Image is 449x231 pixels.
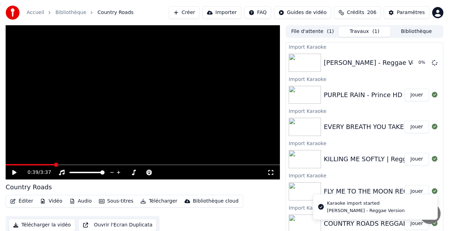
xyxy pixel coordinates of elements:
[286,75,443,83] div: Import Karaoke
[334,6,381,19] button: Crédits206
[286,171,443,179] div: Import Karaoke
[324,90,434,100] div: PURPLE RAIN - Prince HD KARAOKE
[274,6,331,19] button: Guides de vidéo
[324,58,431,68] div: [PERSON_NAME] - Reggae Version
[27,9,44,16] a: Accueil
[27,169,38,176] span: 0:39
[6,182,52,192] div: Country Roads
[27,9,134,16] nav: breadcrumb
[169,6,200,19] button: Créer
[404,153,429,165] button: Jouer
[287,27,339,37] button: File d'attente
[404,185,429,198] button: Jouer
[6,6,20,20] img: youka
[37,196,65,206] button: Vidéo
[193,198,239,205] div: Bibliothèque cloud
[327,208,405,214] div: [PERSON_NAME] - Reggae Version
[286,139,443,147] div: Import Karaoke
[404,121,429,133] button: Jouer
[96,196,136,206] button: Sous-titres
[40,169,51,176] span: 3:37
[138,196,180,206] button: Télécharger
[244,6,271,19] button: FAQ
[67,196,95,206] button: Audio
[286,42,443,51] div: Import Karaoke
[7,196,36,206] button: Éditer
[286,107,443,115] div: Import Karaoke
[404,217,429,230] button: Jouer
[418,60,429,66] div: 0 %
[367,9,376,16] span: 206
[55,9,86,16] a: Bibliothèque
[98,9,134,16] span: Country Roads
[347,9,364,16] span: Crédits
[397,9,425,16] div: Paramètres
[327,28,334,35] span: ( 1 )
[27,169,44,176] div: /
[286,203,443,212] div: Import Karaoke
[390,27,442,37] button: Bibliothèque
[202,6,241,19] button: Importer
[327,200,405,207] div: Karaoke import started
[404,89,429,101] button: Jouer
[339,27,390,37] button: Travaux
[384,6,429,19] button: Paramètres
[373,28,380,35] span: ( 1 )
